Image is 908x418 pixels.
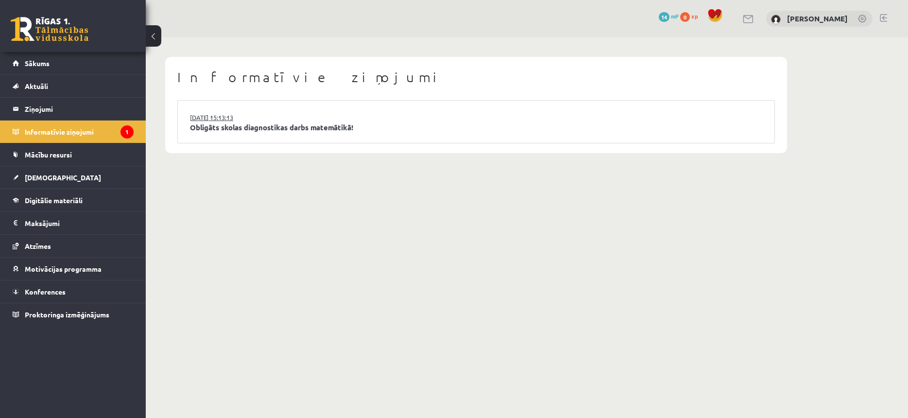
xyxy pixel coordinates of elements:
span: Konferences [25,287,66,296]
span: Sākums [25,59,50,68]
a: [DEMOGRAPHIC_DATA] [13,166,134,189]
a: [DATE] 15:13:13 [190,113,263,122]
h1: Informatīvie ziņojumi [177,69,775,86]
span: Motivācijas programma [25,264,102,273]
span: [DEMOGRAPHIC_DATA] [25,173,101,182]
a: Mācību resursi [13,143,134,166]
span: Proktoringa izmēģinājums [25,310,109,319]
a: Obligāts skolas diagnostikas darbs matemātikā! [190,122,762,133]
a: Motivācijas programma [13,258,134,280]
a: Proktoringa izmēģinājums [13,303,134,326]
span: Atzīmes [25,242,51,250]
i: 1 [120,125,134,139]
span: Aktuāli [25,82,48,90]
a: Konferences [13,280,134,303]
a: Digitālie materiāli [13,189,134,211]
legend: Informatīvie ziņojumi [25,121,134,143]
img: Ralfs Rao [771,15,781,24]
span: 14 [659,12,669,22]
a: 14 mP [659,12,679,20]
a: Sākums [13,52,134,74]
a: Rīgas 1. Tālmācības vidusskola [11,17,88,41]
span: Mācību resursi [25,150,72,159]
legend: Ziņojumi [25,98,134,120]
a: Ziņojumi [13,98,134,120]
a: Atzīmes [13,235,134,257]
a: Aktuāli [13,75,134,97]
a: Informatīvie ziņojumi1 [13,121,134,143]
a: Maksājumi [13,212,134,234]
span: mP [671,12,679,20]
a: 0 xp [680,12,702,20]
span: 0 [680,12,690,22]
span: xp [691,12,698,20]
a: [PERSON_NAME] [787,14,848,23]
legend: Maksājumi [25,212,134,234]
span: Digitālie materiāli [25,196,83,205]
